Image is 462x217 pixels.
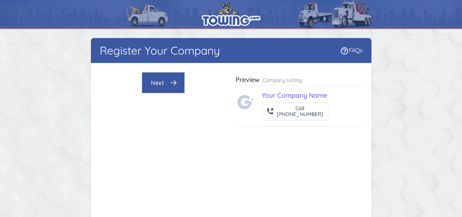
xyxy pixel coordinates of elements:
button: Call[PHONE_NUMBER] [262,102,329,120]
p: Company Listing [263,76,302,84]
img: Towing.com Logo [237,93,255,111]
h1: Register Your Company [100,44,220,57]
button: Next [142,72,185,93]
a: Your Company Name [262,91,327,100]
img: logo.png [202,2,260,26]
a: FAQs [340,46,363,54]
div: Call [PHONE_NUMBER] [277,105,323,117]
h3: Preview [236,75,260,84]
